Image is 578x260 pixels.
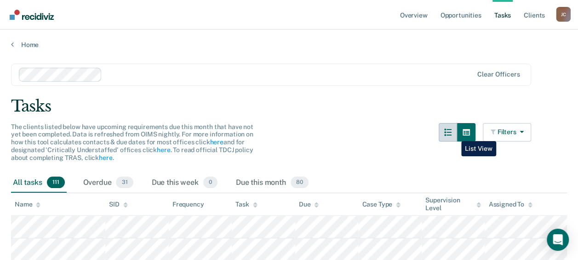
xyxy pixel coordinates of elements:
[11,123,253,161] span: The clients listed below have upcoming requirements due this month that have not yet been complet...
[150,173,219,193] div: Due this week0
[477,71,520,78] div: Clear officers
[299,201,319,208] div: Due
[116,177,133,189] span: 31
[47,177,65,189] span: 111
[203,177,217,189] span: 0
[556,7,571,22] div: J C
[11,173,67,193] div: All tasks111
[11,97,567,116] div: Tasks
[15,201,40,208] div: Name
[172,201,204,208] div: Frequency
[425,196,481,212] div: Supervision Level
[291,177,309,189] span: 80
[109,201,128,208] div: SID
[483,123,532,142] button: Filters
[547,229,569,251] div: Open Intercom Messenger
[99,154,112,161] a: here
[556,7,571,22] button: Profile dropdown button
[234,173,310,193] div: Due this month80
[235,201,257,208] div: Task
[81,173,135,193] div: Overdue31
[362,201,401,208] div: Case Type
[210,138,223,146] a: here
[11,41,567,49] a: Home
[10,10,54,20] img: Recidiviz
[488,201,532,208] div: Assigned To
[157,146,170,154] a: here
